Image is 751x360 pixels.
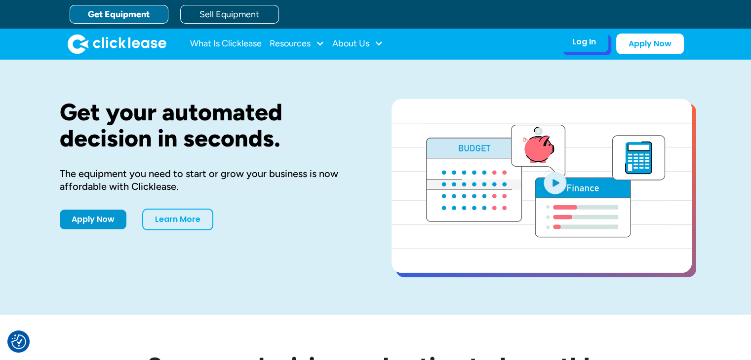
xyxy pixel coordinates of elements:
a: What Is Clicklease [190,34,262,54]
a: open lightbox [392,99,692,273]
div: Log In [572,37,596,47]
div: Resources [270,34,324,54]
a: Learn More [142,209,213,230]
h1: Get your automated decision in seconds. [60,99,360,151]
button: Consent Preferences [11,334,26,349]
img: Blue play button logo on a light blue circular background [542,169,568,196]
a: Get Equipment [70,5,168,24]
div: About Us [332,34,383,54]
a: home [68,34,166,54]
img: Clicklease logo [68,34,166,54]
a: Apply Now [60,210,126,229]
img: Revisit consent button [11,334,26,349]
div: The equipment you need to start or grow your business is now affordable with Clicklease. [60,167,360,193]
a: Apply Now [616,34,684,54]
a: Sell Equipment [180,5,279,24]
